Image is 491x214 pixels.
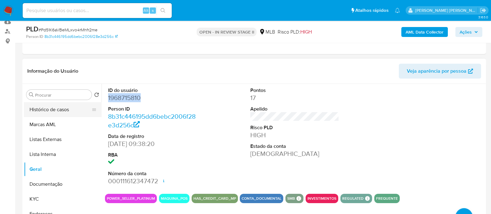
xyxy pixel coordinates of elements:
button: AML Data Collector [401,27,448,37]
button: Marcas AML [24,117,102,132]
dt: ID do usuário [108,87,197,94]
dt: RBA [108,152,197,158]
dt: Estado da conta [250,143,339,150]
dd: HIGH [250,131,339,139]
dd: [DEMOGRAPHIC_DATA] [250,149,339,158]
dd: 1968715810 [108,93,197,102]
dt: Data de registro [108,133,197,140]
button: KYC [24,192,102,207]
span: Ações [460,27,472,37]
button: Lista Interna [24,147,102,162]
dt: Risco PLD [250,124,339,131]
b: Person ID [26,34,43,39]
dd: [DATE] 09:38:20 [108,139,197,148]
a: Notificações [395,8,400,13]
span: Alt [143,7,148,13]
dt: Pontos [250,87,339,94]
h1: Informação do Usuário [27,68,78,74]
button: Histórico de casos [24,102,97,117]
a: Sair [480,7,486,14]
b: PLD [26,24,39,34]
button: Listas Externas [24,132,102,147]
dt: Person ID [108,106,197,112]
span: # Pd51K6aVBeMLxvo4rMhfr2me [39,27,98,33]
input: Pesquise usuários ou casos... [23,7,172,15]
dt: Apelido [250,106,339,112]
p: alessandra.barbosa@mercadopago.com [415,7,478,13]
button: Documentação [24,177,102,192]
span: HIGH [300,28,311,35]
p: OPEN - IN REVIEW STAGE II [197,28,257,36]
a: 8b31c446195dd6bebc2006f28e3d256c [44,34,118,39]
span: Risco PLD: [277,29,311,35]
span: Veja aparência por pessoa [407,64,466,79]
span: Atalhos rápidos [355,7,389,14]
button: Geral [24,162,102,177]
button: Retornar ao pedido padrão [94,92,99,99]
button: Ações [455,27,482,37]
span: s [152,7,154,13]
button: Procurar [29,92,34,97]
dd: 17 [250,93,339,102]
dd: 000111612347472 [108,177,197,185]
span: 3.163.0 [478,15,488,20]
button: search-icon [157,6,169,15]
a: 8b31c446195dd6bebc2006f28e3d256c [108,112,196,130]
b: AML Data Collector [406,27,443,37]
button: Veja aparência por pessoa [399,64,481,79]
input: Procurar [35,92,89,98]
dt: Número da conta [108,170,197,177]
div: MLB [259,29,275,35]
